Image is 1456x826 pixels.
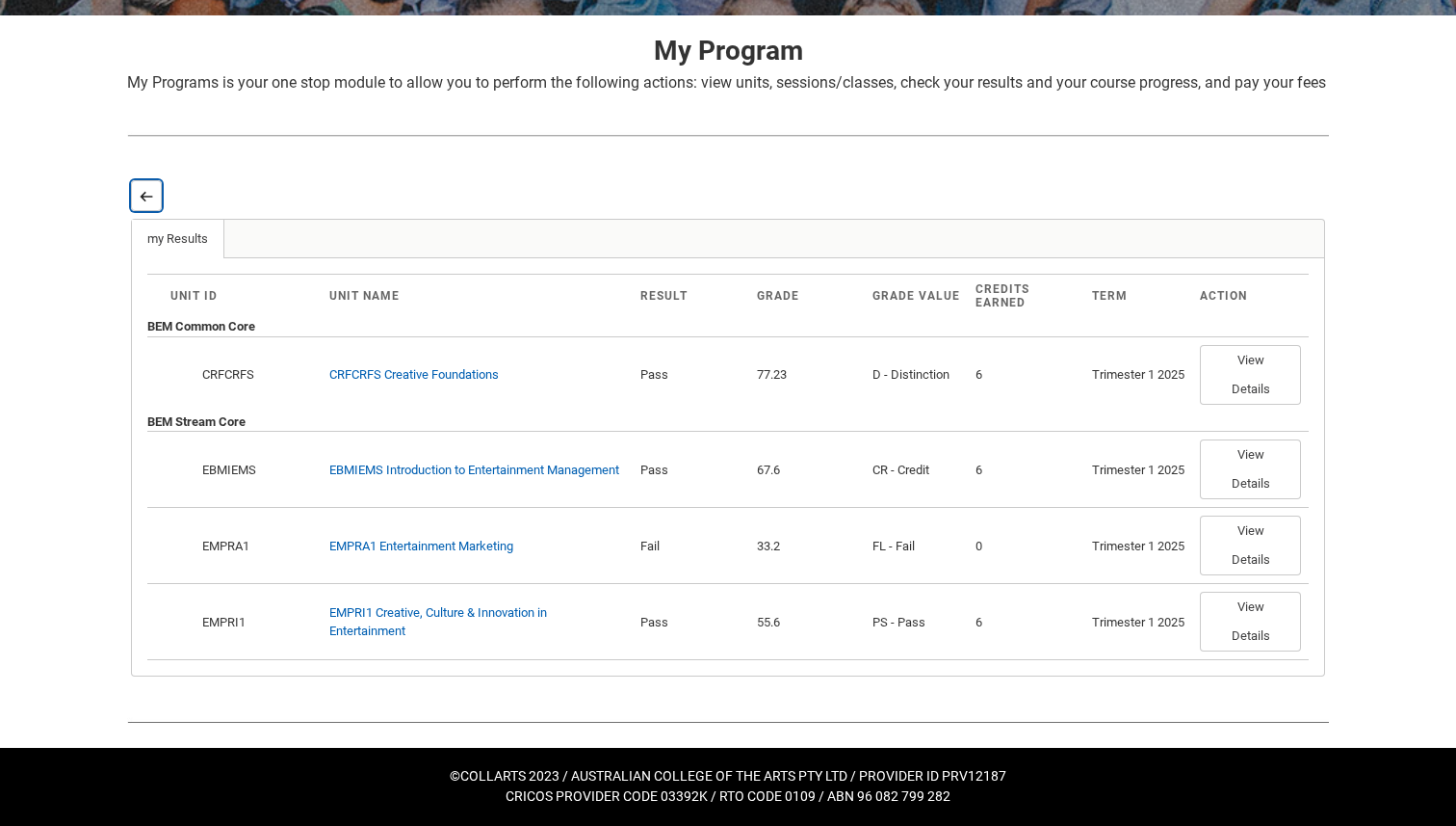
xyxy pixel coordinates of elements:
div: Fail [640,537,741,556]
a: my Results [132,220,224,258]
div: 0 [975,537,1077,556]
div: Credits Earned [975,282,1077,309]
b: BEM Stream Core [147,414,246,429]
div: D - Distinction [872,365,960,385]
button: View Details [1200,516,1301,575]
div: Pass [640,365,741,385]
div: 77.23 [757,365,858,385]
button: View Details [1200,345,1301,405]
div: Unit ID [170,289,314,303]
img: REDU_GREY_LINE [127,125,1329,146]
button: View Details [1200,592,1301,652]
div: EMPRA1 [199,537,314,556]
div: Trimester 1 2025 [1092,613,1184,632]
div: 6 [975,365,1077,385]
div: Trimester 1 2025 [1092,537,1184,556]
div: Term [1092,289,1184,303]
div: EBMIEMS [199,461,314,480]
a: EMPRI1 Creative, Culture & Innovation in Entertainment [329,605,547,639]
div: Trimester 1 2025 [1092,461,1184,480]
div: EMPRI1 Creative, Culture & Innovation in Entertainment [329,603,625,641]
div: Pass [640,461,741,480]
div: PS - Pass [872,613,960,632]
div: EMPRA1 Entertainment Marketing [329,537,513,556]
div: EMPRI1 [199,613,314,632]
b: BEM Common Core [147,319,255,333]
div: 6 [975,613,1077,632]
div: CRFCRFS Creative Foundations [329,365,499,385]
div: EBMIEMS Introduction to Entertainment Management [329,461,619,480]
div: Unit Name [329,289,625,303]
div: Result [640,289,741,303]
div: CR - Credit [872,461,960,480]
button: View Details [1200,440,1301,499]
div: CRFCRFS [199,365,314,385]
img: REDU_GREY_LINE [127,711,1329,732]
a: EMPRA1 Entertainment Marketing [329,539,513,553]
a: CRFCRFS Creative Foundations [329,367,499,382]
div: Grade [757,289,858,303]
div: Trimester 1 2025 [1092,365,1184,385]
button: Back [131,180,162,211]
strong: My Program [654,35,803,67]
span: My Programs is your one stop module to allow you to perform the following actions: view units, se... [127,73,1326,92]
div: 6 [975,461,1077,480]
a: EBMIEMS Introduction to Entertainment Management [329,463,619,477]
div: Action [1200,289,1286,303]
div: FL - Fail [872,537,960,556]
div: Pass [640,613,741,632]
div: 33.2 [757,537,858,556]
div: Grade Value [872,289,960,303]
div: 55.6 [757,613,858,632]
div: 67.6 [757,461,858,480]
